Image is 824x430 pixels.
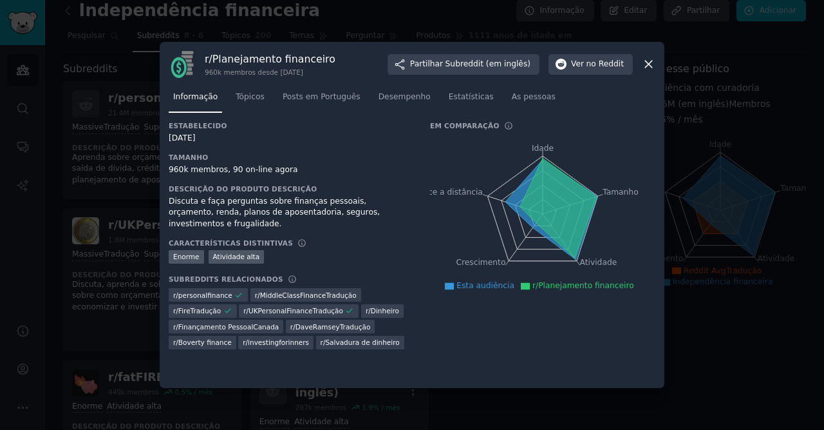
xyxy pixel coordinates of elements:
button: PartilharSubreddit (em inglês) [388,54,539,75]
span: no Reddit [586,59,624,70]
span: r/MiddleClassFinanceTradução [255,291,357,300]
span: r/Planejamento financeiro [532,281,634,290]
div: Enorme [169,250,204,264]
h3: Em comparação [430,121,500,130]
span: Tópicos [236,92,265,103]
span: r/UKPersonalFinanceTradução [243,306,343,315]
span: r/Salvadura de dinheiro [321,338,400,347]
span: Ver [571,59,624,70]
span: r/FireTradução [173,306,221,315]
h3: Descrição do produto Descrição [169,184,412,193]
span: Esta audiência [456,281,514,290]
img: Planning de finanças [169,51,196,78]
span: As pessoas [512,92,556,103]
span: r/Dinheiro [366,306,399,315]
div: [DATE] [169,133,412,144]
span: Estatísticas [449,92,494,103]
tspan: Crescimento [456,258,505,267]
h3: Tamanho [169,153,412,162]
span: r/Finançamento PessoalCanada [173,322,279,331]
tspan: Tamanho [602,187,638,196]
h3: Estabelecido [169,121,412,130]
a: Tópicos [231,87,269,113]
div: 960k membros desde [DATE] [205,68,335,77]
span: Subreddit (em inglês) [445,59,530,70]
tspan: Alcance a distância [406,187,483,196]
a: Informação [169,87,222,113]
span: r/investingforinners [243,338,309,347]
span: r/DaveRamseyTradução [290,322,371,331]
span: Desempenho [379,92,431,103]
span: Partilhar [410,59,530,70]
tspan: Idade [532,144,554,153]
a: Estatísticas [444,87,498,113]
button: Verno Reddit [548,54,633,75]
h3: Características distintivas [169,239,293,248]
a: Posts em Português [278,87,365,113]
h3: Subreddits relacionados [169,275,283,284]
span: r/ personalfinance [173,291,232,300]
a: Desempenho [374,87,435,113]
div: 960k membros, 90 on-line agora [169,164,412,176]
div: Atividade alta [209,250,265,264]
span: Informação [173,92,218,103]
a: As pessoas [507,87,560,113]
h3: r/Planejamento financeiro [205,52,335,66]
tspan: Atividade [580,258,617,267]
div: Discuta e faça perguntas sobre finanças pessoais, orçamento, renda, planos de aposentadoria, segu... [169,196,412,230]
span: r/Boverty finance [173,338,232,347]
span: Posts em Português [283,92,360,103]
